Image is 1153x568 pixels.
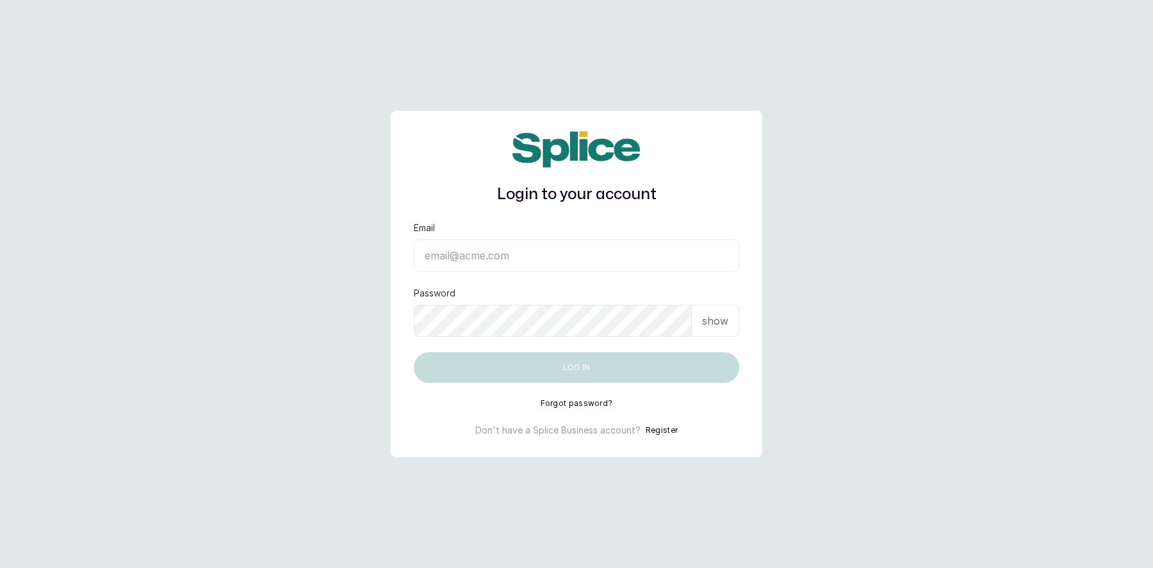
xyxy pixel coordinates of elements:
[414,183,739,206] h1: Login to your account
[702,313,728,329] p: show
[414,352,739,383] button: Log in
[414,222,435,234] label: Email
[475,424,641,437] p: Don't have a Splice Business account?
[414,239,739,272] input: email@acme.com
[541,398,613,409] button: Forgot password?
[414,287,455,300] label: Password
[646,424,678,437] button: Register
